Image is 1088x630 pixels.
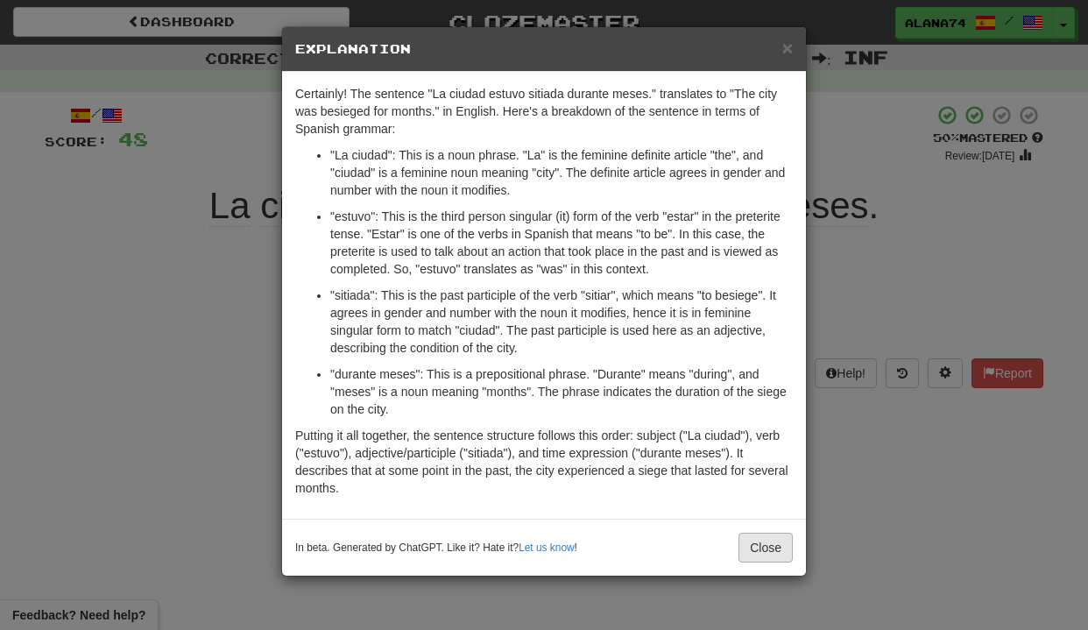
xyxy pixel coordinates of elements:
button: Close [782,39,793,57]
h5: Explanation [295,40,793,58]
a: Let us know [519,542,574,554]
p: Putting it all together, the sentence structure follows this order: subject ("La ciudad"), verb (... [295,427,793,497]
button: Close [738,533,793,563]
p: Certainly! The sentence "La ciudad estuvo sitiada durante meses." translates to "The city was bes... [295,85,793,138]
p: "estuvo": This is the third person singular (it) form of the verb "estar" in the preterite tense.... [330,208,793,278]
p: "sitiada": This is the past participle of the verb "sitiar", which means "to besiege". It agrees ... [330,287,793,357]
span: × [782,38,793,58]
small: In beta. Generated by ChatGPT. Like it? Hate it? ! [295,541,577,556]
p: "La ciudad": This is a noun phrase. "La" is the feminine definite article "the", and "ciudad" is ... [330,146,793,199]
p: "durante meses": This is a prepositional phrase. "Durante" means "during", and "meses" is a noun ... [330,365,793,418]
